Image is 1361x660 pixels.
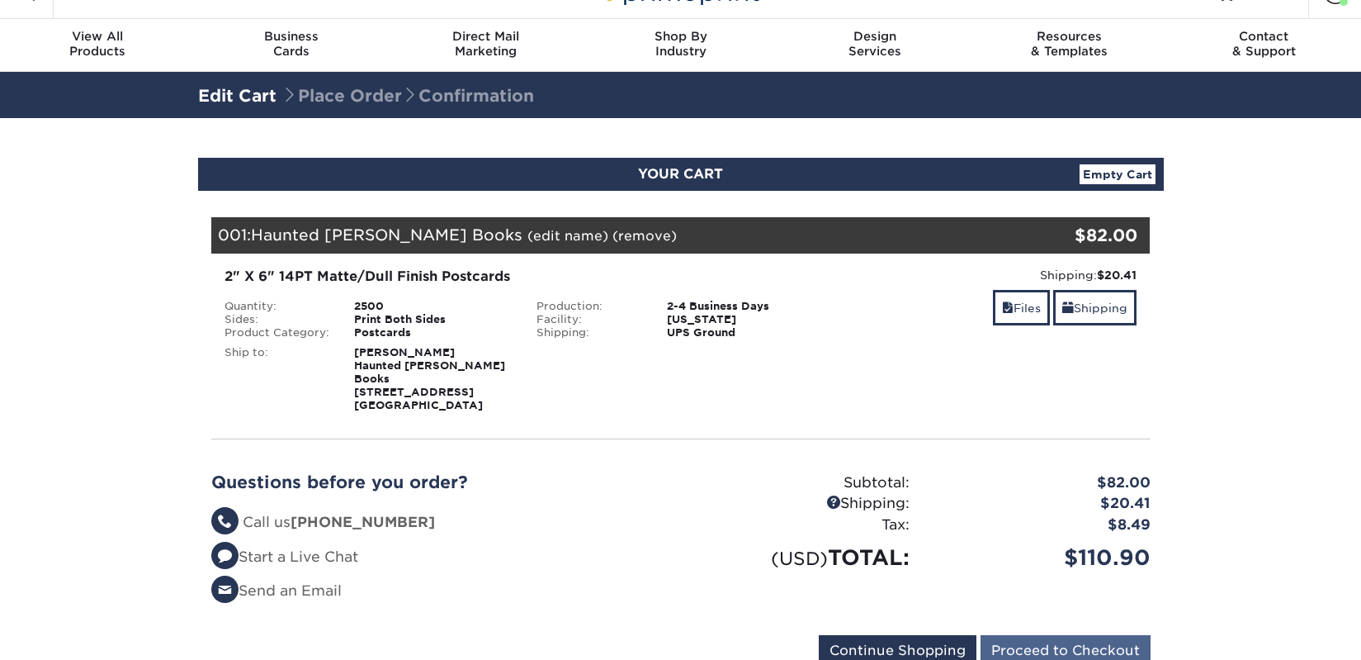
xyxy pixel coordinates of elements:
[584,29,778,59] div: Industry
[195,29,390,44] span: Business
[224,267,825,287] div: 2" X 6" 14PT Matte/Dull Finish Postcards
[681,542,922,573] div: TOTAL:
[212,300,343,313] div: Quantity:
[389,29,584,59] div: Marketing
[1002,302,1014,315] span: files
[211,217,994,254] div: 001:
[291,514,435,530] strong: [PHONE_NUMBER]
[195,19,390,72] a: BusinessCards
[972,29,1167,59] div: & Templates
[211,582,342,599] a: Send an Email
[584,19,778,72] a: Shop ByIndustry
[993,290,1050,325] a: Files
[777,19,972,72] a: DesignServices
[972,19,1167,72] a: Resources& Templates
[212,346,343,412] div: Ship to:
[342,313,524,326] div: Print Both Sides
[524,300,655,313] div: Production:
[638,166,723,182] span: YOUR CART
[281,86,534,106] span: Place Order Confirmation
[655,326,837,339] div: UPS Ground
[655,300,837,313] div: 2-4 Business Days
[198,86,276,106] a: Edit Cart
[922,542,1163,573] div: $110.90
[211,512,669,534] li: Call us
[922,493,1163,515] div: $20.41
[1166,19,1361,72] a: Contact& Support
[251,226,522,244] span: Haunted [PERSON_NAME] Books
[354,346,505,411] strong: [PERSON_NAME] Haunted [PERSON_NAME] Books [STREET_ADDRESS] [GEOGRAPHIC_DATA]
[1166,29,1361,44] span: Contact
[1097,268,1137,282] strong: $20.41
[524,313,655,326] div: Facility:
[212,313,343,326] div: Sides:
[342,300,524,313] div: 2500
[212,326,343,339] div: Product Category:
[922,472,1163,494] div: $82.00
[612,228,677,244] a: (remove)
[524,326,655,339] div: Shipping:
[681,515,922,536] div: Tax:
[389,19,584,72] a: Direct MailMarketing
[1166,29,1361,59] div: & Support
[849,267,1137,283] div: Shipping:
[681,493,922,515] div: Shipping:
[1062,302,1074,315] span: shipping
[972,29,1167,44] span: Resources
[389,29,584,44] span: Direct Mail
[771,548,828,569] small: (USD)
[777,29,972,44] span: Design
[681,472,922,494] div: Subtotal:
[1053,290,1137,325] a: Shipping
[195,29,390,59] div: Cards
[922,515,1163,536] div: $8.49
[1080,164,1155,184] a: Empty Cart
[655,313,837,326] div: [US_STATE]
[211,472,669,492] h2: Questions before you order?
[777,29,972,59] div: Services
[211,548,358,565] a: Start a Live Chat
[342,326,524,339] div: Postcards
[527,228,608,244] a: (edit name)
[584,29,778,44] span: Shop By
[994,223,1138,248] div: $82.00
